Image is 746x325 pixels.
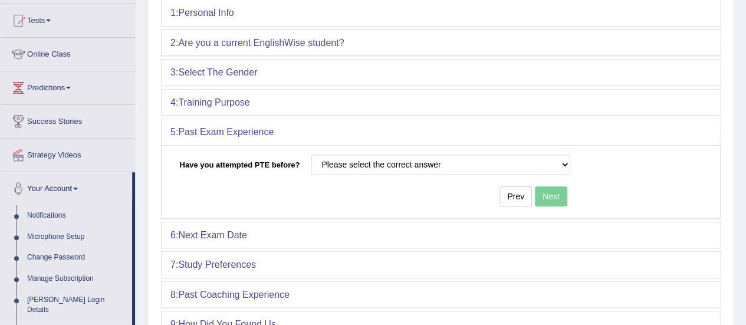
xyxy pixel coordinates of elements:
div: 2: [162,30,720,56]
b: Select The Gender [178,67,257,77]
a: Microphone Setup [22,226,132,248]
a: [PERSON_NAME] Login Details [22,290,132,321]
a: Manage Subscription [22,268,132,290]
a: Success Stories [1,105,135,134]
div: 7: [162,252,720,278]
div: 5: [162,119,720,145]
button: Prev [499,186,532,206]
b: Training Purpose [178,97,249,107]
label: Have you attempted PTE before? [170,155,305,170]
a: Predictions [1,71,135,101]
div: 3: [162,60,720,86]
a: Tests [1,4,135,34]
a: Notifications [22,205,132,226]
b: Study Preferences [178,260,256,270]
b: Past Exam Experience [178,127,274,137]
b: Next Exam Date [178,230,247,240]
div: 8: [162,282,720,308]
div: 4: [162,90,720,116]
a: Change Password [22,247,132,268]
b: Personal Info [178,8,234,18]
a: Online Class [1,38,135,67]
a: Strategy Videos [1,139,135,168]
a: Your Account [1,172,132,202]
div: 6: [162,222,720,248]
b: Are you a current EnglishWise student? [178,38,344,48]
b: Past Coaching Experience [178,290,290,300]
